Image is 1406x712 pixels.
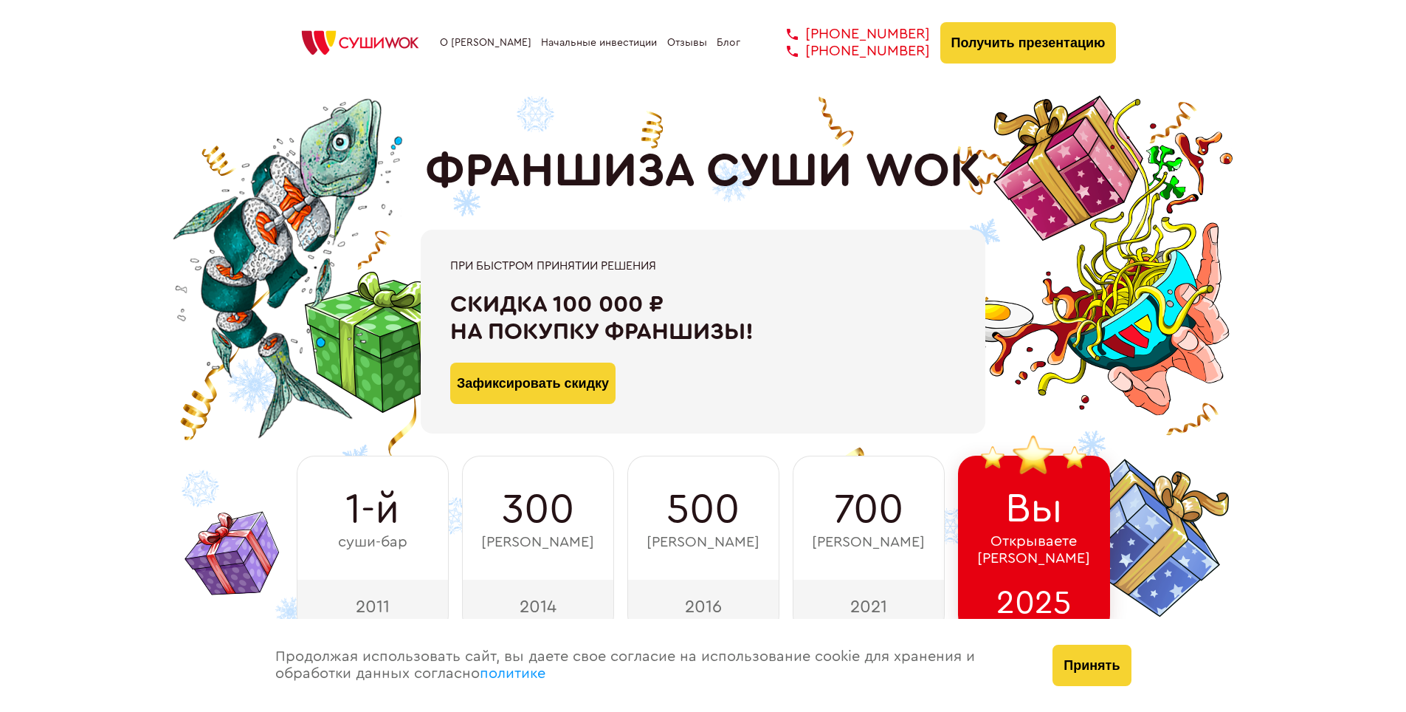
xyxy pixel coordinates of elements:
[450,291,956,346] div: Скидка 100 000 ₽ на покупку франшизы!
[345,486,399,533] span: 1-й
[261,619,1038,712] div: Продолжая использовать сайт, вы даете свое согласие на использование cookie для хранения и обрабо...
[541,37,657,49] a: Начальные инвестиции
[940,22,1117,64] button: Получить презентацию
[502,486,574,533] span: 300
[297,580,449,633] div: 2011
[1052,645,1131,686] button: Принять
[1005,485,1063,533] span: Вы
[793,580,945,633] div: 2021
[290,27,430,59] img: СУШИWOK
[450,259,956,273] div: При быстром принятии решения
[977,533,1090,567] span: Открываете [PERSON_NAME]
[425,144,982,199] h1: ФРАНШИЗА СУШИ WOK
[480,666,545,681] a: политике
[834,486,903,533] span: 700
[765,43,930,60] a: [PHONE_NUMBER]
[647,534,759,551] span: [PERSON_NAME]
[667,37,707,49] a: Отзывы
[462,580,614,633] div: 2014
[958,580,1110,633] div: 2025
[338,534,407,551] span: суши-бар
[481,534,594,551] span: [PERSON_NAME]
[717,37,740,49] a: Блог
[627,580,779,633] div: 2016
[812,534,925,551] span: [PERSON_NAME]
[440,37,531,49] a: О [PERSON_NAME]
[765,26,930,43] a: [PHONE_NUMBER]
[666,486,740,533] span: 500
[450,363,616,404] button: Зафиксировать скидку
